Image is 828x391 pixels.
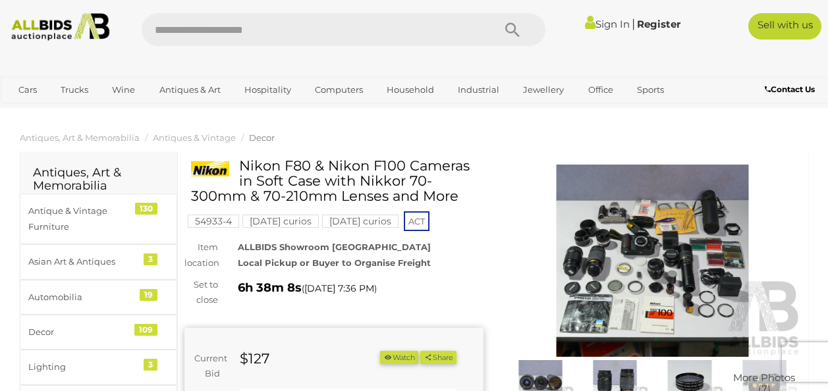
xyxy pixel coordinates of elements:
img: Nikon F80 & Nikon F100 Cameras in Soft Case with Nikkor 70-300mm & 70-210mm Lenses and More [191,161,229,176]
div: Antique & Vintage Furniture [28,203,137,234]
a: Sell with us [748,13,821,39]
a: Office [580,79,622,101]
a: Hospitality [236,79,300,101]
a: Jewellery [514,79,572,101]
button: Share [420,351,456,365]
a: Sports [628,79,673,101]
b: Contact Us [765,84,815,94]
a: Industrial [449,79,508,101]
div: 130 [135,203,157,215]
a: Automobilia 19 [20,280,177,315]
div: Current Bid [184,351,230,382]
a: Decor 109 [20,315,177,350]
strong: $127 [240,350,269,367]
div: 19 [140,289,157,301]
a: Antique & Vintage Furniture 130 [20,194,177,244]
div: Automobilia [28,290,137,305]
div: Lighting [28,359,137,375]
a: Household [378,79,443,101]
strong: 6h 38m 8s [238,280,302,295]
a: 54933-4 [188,216,239,226]
a: Antiques, Art & Memorabilia [20,132,140,143]
img: Allbids.com.au [6,13,115,41]
div: Decor [28,325,137,340]
a: [DATE] curios [322,216,399,226]
div: 3 [144,253,157,265]
mark: 54933-4 [188,215,239,228]
strong: Local Pickup or Buyer to Organise Freight [238,257,431,268]
span: | [632,16,635,31]
a: [GEOGRAPHIC_DATA] [10,101,121,122]
div: Asian Art & Antiques [28,254,137,269]
span: [DATE] 7:36 PM [304,282,374,294]
h2: Antiques, Art & Memorabilia [33,167,164,193]
button: Search [480,13,545,46]
a: Antiques & Vintage [153,132,236,143]
a: Cars [10,79,45,101]
span: ( ) [302,283,377,294]
a: Register [637,18,680,30]
img: Nikon F80 & Nikon F100 Cameras in Soft Case with Nikkor 70-300mm & 70-210mm Lenses and More [503,165,802,357]
strong: ALLBIDS Showroom [GEOGRAPHIC_DATA] [238,242,431,252]
a: Wine [103,79,144,101]
a: Lighting 3 [20,350,177,384]
a: Trucks [52,79,97,101]
a: Contact Us [765,82,818,97]
button: Watch [380,351,418,365]
a: Antiques & Art [151,79,229,101]
a: [DATE] curios [242,216,319,226]
h1: Nikon F80 & Nikon F100 Cameras in Soft Case with Nikkor 70-300mm & 70-210mm Lenses and More [191,158,480,203]
a: Computers [306,79,372,101]
mark: [DATE] curios [242,215,319,228]
a: Asian Art & Antiques 3 [20,244,177,279]
a: Decor [249,132,275,143]
div: Set to close [175,277,228,308]
a: Sign In [585,18,630,30]
div: 109 [134,324,157,336]
div: 3 [144,359,157,371]
li: Watch this item [380,351,418,365]
span: ACT [404,211,429,231]
div: Item location [175,240,228,271]
mark: [DATE] curios [322,215,399,228]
